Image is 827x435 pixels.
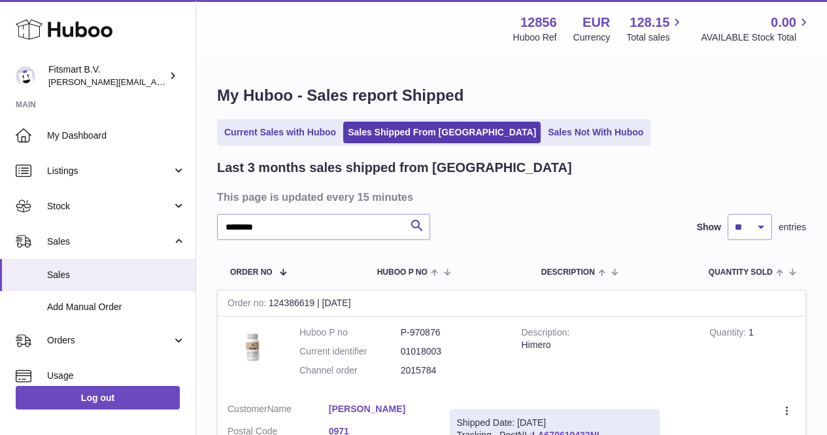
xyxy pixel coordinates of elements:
img: 128561711358723.png [228,326,280,365]
span: Sales [47,235,172,248]
dt: Huboo P no [299,326,401,339]
dd: P-970876 [401,326,502,339]
div: Currency [573,31,611,44]
div: Fitsmart B.V. [48,63,166,88]
span: Description [541,268,595,277]
span: Total sales [626,31,684,44]
h2: Last 3 months sales shipped from [GEOGRAPHIC_DATA] [217,159,572,177]
span: 128.15 [630,14,669,31]
span: [PERSON_NAME][EMAIL_ADDRESS][DOMAIN_NAME] [48,77,262,87]
a: [PERSON_NAME] [329,403,430,415]
span: Customer [228,404,267,414]
span: Quantity Sold [709,268,773,277]
h3: This page is updated every 15 minutes [217,190,803,204]
a: 128.15 Total sales [626,14,684,44]
dd: 2015784 [401,364,502,377]
div: Shipped Date: [DATE] [457,417,652,429]
strong: EUR [582,14,610,31]
strong: Quantity [709,327,749,341]
span: AVAILABLE Stock Total [701,31,811,44]
a: Sales Not With Huboo [543,122,648,143]
span: entries [779,221,806,234]
a: Current Sales with Huboo [220,122,341,143]
strong: 12856 [520,14,557,31]
span: Stock [47,200,172,213]
span: Order No [230,268,273,277]
span: My Dashboard [47,130,186,142]
div: Huboo Ref [513,31,557,44]
dt: Current identifier [299,345,401,358]
a: Sales Shipped From [GEOGRAPHIC_DATA] [343,122,541,143]
span: Orders [47,334,172,347]
a: Log out [16,386,180,409]
span: Huboo P no [377,268,428,277]
strong: Description [522,327,570,341]
dt: Name [228,403,329,419]
div: 124386619 | [DATE] [218,290,805,317]
label: Show [697,221,721,234]
span: Listings [47,165,172,177]
dt: Channel order [299,364,401,377]
span: 0.00 [771,14,796,31]
dd: 01018003 [401,345,502,358]
img: jonathan@leaderoo.com [16,66,35,86]
span: Sales [47,269,186,281]
h1: My Huboo - Sales report Shipped [217,85,806,106]
strong: Order no [228,298,269,311]
div: Himero [522,339,690,351]
span: Add Manual Order [47,301,186,313]
span: Usage [47,370,186,382]
a: 0.00 AVAILABLE Stock Total [701,14,811,44]
td: 1 [700,317,805,393]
